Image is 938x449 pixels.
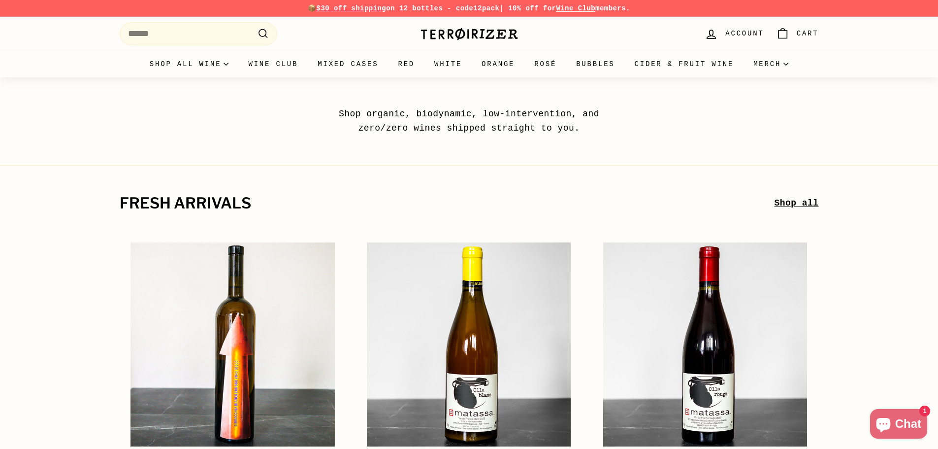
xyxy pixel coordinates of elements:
inbox-online-store-chat: Shopify online store chat [867,409,930,441]
a: Rosé [524,51,566,77]
a: Mixed Cases [308,51,388,77]
summary: Merch [744,51,798,77]
summary: Shop all wine [140,51,239,77]
a: Cider & Fruit Wine [625,51,744,77]
p: 📦 on 12 bottles - code | 10% off for members. [120,3,819,14]
strong: 12pack [473,4,499,12]
div: Primary [100,51,839,77]
span: Account [725,28,764,39]
h2: fresh arrivals [120,195,775,212]
a: Orange [472,51,524,77]
a: Wine Club [238,51,308,77]
a: Cart [770,19,825,48]
p: Shop organic, biodynamic, low-intervention, and zero/zero wines shipped straight to you. [317,107,622,136]
a: Bubbles [566,51,624,77]
a: Shop all [774,196,818,210]
span: Cart [797,28,819,39]
span: $30 off shipping [317,4,387,12]
a: Wine Club [556,4,595,12]
a: Account [699,19,770,48]
a: Red [388,51,424,77]
a: White [424,51,472,77]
